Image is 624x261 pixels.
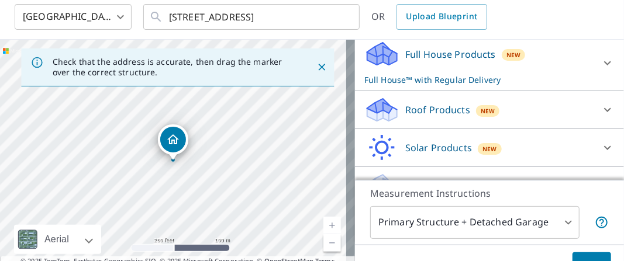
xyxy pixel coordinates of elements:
[405,179,473,193] p: Walls Products
[482,144,497,154] span: New
[364,40,615,86] div: Full House ProductsNewFull House™ with Regular Delivery
[397,4,487,30] a: Upload Blueprint
[370,206,580,239] div: Primary Structure + Detached Garage
[405,47,496,61] p: Full House Products
[364,172,615,200] div: Walls ProductsNew
[323,234,341,252] a: Current Level 17, Zoom Out
[314,60,329,75] button: Close
[53,57,295,78] p: Check that the address is accurate, then drag the marker over the correct structure.
[364,96,615,124] div: Roof ProductsNew
[506,50,521,60] span: New
[406,9,477,24] span: Upload Blueprint
[481,106,495,116] span: New
[323,217,341,234] a: Current Level 17, Zoom In
[169,1,336,33] input: Search by address or latitude-longitude
[14,225,101,254] div: Aerial
[405,141,472,155] p: Solar Products
[158,124,188,161] div: Dropped pin, building 1, Residential property, 4014 Orange St Seffner, FL 33584
[370,186,609,200] p: Measurement Instructions
[405,103,470,117] p: Roof Products
[15,1,132,33] div: [GEOGRAPHIC_DATA]
[41,225,73,254] div: Aerial
[364,74,594,86] p: Full House™ with Regular Delivery
[595,215,609,229] span: Your report will include the primary structure and a detached garage if one exists.
[371,4,487,30] div: OR
[364,134,615,162] div: Solar ProductsNew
